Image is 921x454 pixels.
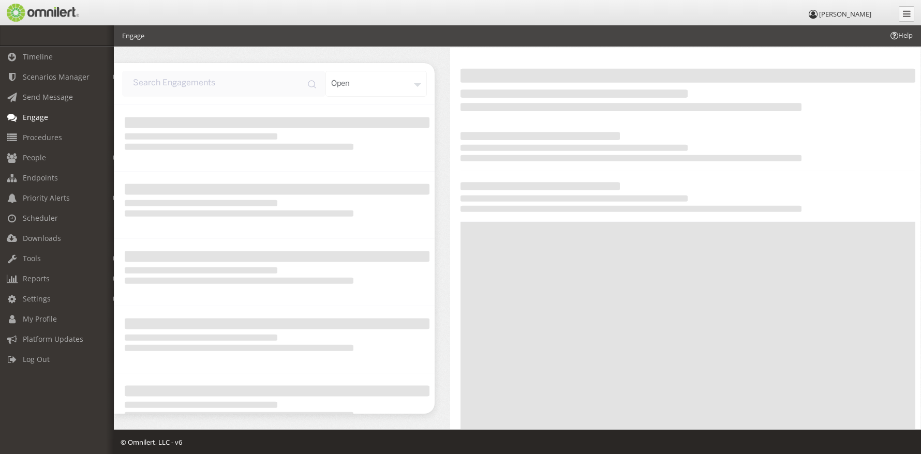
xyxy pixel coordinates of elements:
span: Tools [23,253,41,263]
span: Procedures [23,132,62,142]
span: Endpoints [23,173,58,183]
span: Settings [23,294,51,304]
span: Engage [23,112,48,122]
span: Log Out [23,354,50,364]
span: Send Message [23,92,73,102]
span: [PERSON_NAME] [819,9,871,19]
span: © Omnilert, LLC - v6 [121,437,182,447]
span: Help [889,31,913,40]
span: Scenarios Manager [23,72,90,82]
span: Reports [23,274,50,283]
span: Platform Updates [23,334,83,344]
span: Downloads [23,233,61,243]
div: open [325,71,427,97]
span: My Profile [23,314,57,324]
span: Scheduler [23,213,58,223]
span: Timeline [23,52,53,62]
li: Engage [122,31,144,41]
a: Collapse Menu [899,6,914,22]
span: Priority Alerts [23,193,70,203]
img: Omnilert [5,4,79,22]
input: input [122,71,325,97]
span: People [23,153,46,162]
